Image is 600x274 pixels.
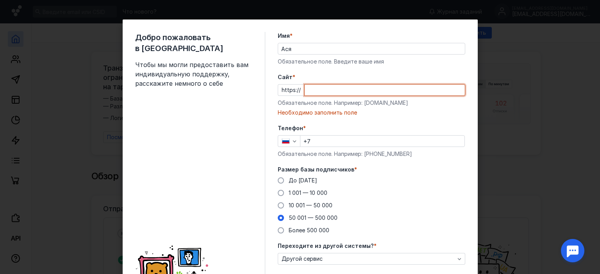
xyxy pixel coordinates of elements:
[278,58,465,65] div: Обязательное поле. Введите ваше имя
[278,32,290,40] span: Имя
[289,202,332,209] span: 10 001 — 50 000
[278,166,354,173] span: Размер базы подписчиков
[135,32,252,54] span: Добро пожаловать в [GEOGRAPHIC_DATA]
[278,124,303,132] span: Телефон
[289,177,317,184] span: До [DATE]
[289,214,337,221] span: 50 001 — 500 000
[278,242,374,250] span: Переходите из другой системы?
[135,60,252,88] span: Чтобы мы могли предоставить вам индивидуальную поддержку, расскажите немного о себе
[282,256,323,262] span: Другой сервис
[278,99,465,107] div: Обязательное поле. Например: [DOMAIN_NAME]
[278,253,465,265] button: Другой сервис
[289,227,329,233] span: Более 500 000
[289,189,327,196] span: 1 001 — 10 000
[278,73,293,81] span: Cайт
[278,150,465,158] div: Обязательное поле. Например: [PHONE_NUMBER]
[278,109,465,117] div: Необходимо заполнить поле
